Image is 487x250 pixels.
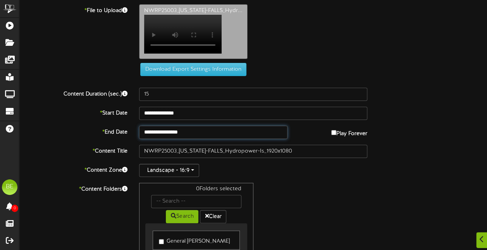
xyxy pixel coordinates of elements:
[200,210,226,223] button: Clear
[331,126,367,138] label: Play Forever
[139,145,367,158] input: Title of this Content
[159,235,230,245] label: General [PERSON_NAME]
[14,107,133,117] label: Start Date
[139,164,199,177] button: Landscape - 16:9
[136,66,246,72] a: Download Export Settings Information
[14,183,133,193] label: Content Folders
[14,4,133,15] label: File to Upload
[166,210,198,223] button: Search
[2,179,17,195] div: BE
[151,195,241,208] input: -- Search --
[140,63,246,76] button: Download Export Settings Information
[14,126,133,136] label: End Date
[144,15,222,54] video: Your browser does not support HTML5 video.
[14,164,133,174] label: Content Zone
[14,88,133,98] label: Content Duration (sec.)
[331,130,336,135] input: Play Forever
[145,185,247,195] div: 0 Folders selected
[14,145,133,155] label: Content Title
[11,205,18,212] span: 0
[159,239,164,244] input: General [PERSON_NAME]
